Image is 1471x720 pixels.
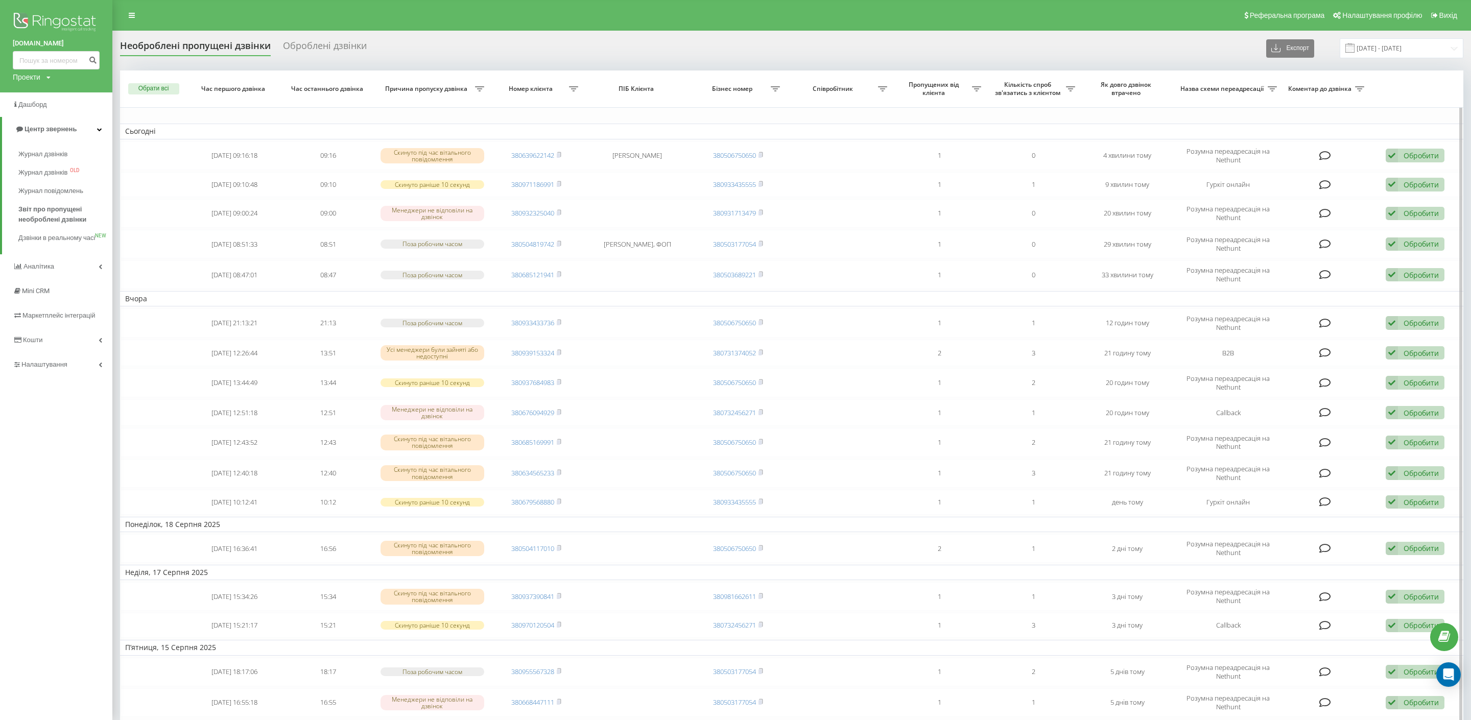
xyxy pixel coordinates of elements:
[892,172,986,197] td: 1
[281,230,375,258] td: 08:51
[381,667,484,676] div: Поза робочим часом
[1404,378,1439,388] div: Обробити
[986,141,1080,170] td: 0
[713,318,756,327] a: 380506750650
[511,667,554,676] a: 380955567328
[281,613,375,638] td: 15:21
[1080,658,1174,686] td: 5 днів тому
[1174,308,1282,337] td: Розумна переадресація на Nethunt
[511,348,554,357] a: 380939153324
[986,688,1080,717] td: 1
[18,229,112,247] a: Дзвінки в реальному часіNEW
[281,658,375,686] td: 18:17
[511,270,554,279] a: 380685121941
[1174,368,1282,397] td: Розумна переадресація на Nethunt
[281,582,375,611] td: 15:34
[22,311,96,319] span: Маркетплейс інтеграцій
[281,399,375,426] td: 12:51
[1174,613,1282,638] td: Callback
[120,565,1463,580] td: Неділя, 17 Серпня 2025
[197,85,272,93] span: Час першого дзвінка
[986,399,1080,426] td: 1
[713,378,756,387] a: 380506750650
[1080,230,1174,258] td: 29 хвилин тому
[1439,11,1457,19] span: Вихід
[892,230,986,258] td: 1
[187,199,281,228] td: [DATE] 09:00:24
[18,167,67,178] span: Журнал дзвінків
[511,544,554,553] a: 380504117010
[13,51,100,69] input: Пошук за номером
[511,180,554,189] a: 380971186991
[1080,141,1174,170] td: 4 хвилини тому
[187,340,281,367] td: [DATE] 12:26:44
[2,117,112,141] a: Центр звернень
[281,368,375,397] td: 13:44
[892,308,986,337] td: 1
[25,125,77,133] span: Центр звернень
[594,85,681,93] span: ПІБ Клієнта
[281,141,375,170] td: 09:16
[1174,582,1282,611] td: Розумна переадресація на Nethunt
[511,698,554,707] a: 380668447111
[1404,318,1439,328] div: Обробити
[281,490,375,515] td: 10:12
[986,340,1080,367] td: 3
[381,589,484,604] div: Скинуто під час вітального повідомлення
[13,72,40,82] div: Проекти
[22,287,50,295] span: Mini CRM
[1404,667,1439,677] div: Обробити
[991,81,1066,97] span: Кількість спроб зв'язатись з клієнтом
[1080,613,1174,638] td: 3 дні тому
[1404,270,1439,280] div: Обробити
[892,534,986,563] td: 2
[892,582,986,611] td: 1
[713,408,756,417] a: 380732456271
[1080,459,1174,488] td: 21 годину тому
[1080,582,1174,611] td: 3 дні тому
[1342,11,1422,19] span: Налаштування профілю
[1080,260,1174,289] td: 33 хвилини тому
[986,582,1080,611] td: 1
[1174,658,1282,686] td: Розумна переадресація на Nethunt
[13,38,100,49] a: [DOMAIN_NAME]
[187,141,281,170] td: [DATE] 09:16:18
[381,319,484,327] div: Поза робочим часом
[1266,39,1314,58] button: Експорт
[511,620,554,630] a: 380970120504
[187,308,281,337] td: [DATE] 21:13:21
[1080,308,1174,337] td: 12 годин тому
[283,40,367,56] div: Оброблені дзвінки
[281,340,375,367] td: 13:51
[1174,459,1282,488] td: Розумна переадресація на Nethunt
[713,239,756,249] a: 380503177054
[713,180,756,189] a: 380933435555
[187,658,281,686] td: [DATE] 18:17:06
[120,124,1463,139] td: Сьогодні
[187,399,281,426] td: [DATE] 12:51:18
[291,85,366,93] span: Час останнього дзвінка
[23,262,54,270] span: Аналiтика
[1174,428,1282,457] td: Розумна переадресація на Nethunt
[1174,141,1282,170] td: Розумна переадресація на Nethunt
[892,658,986,686] td: 1
[986,230,1080,258] td: 0
[187,688,281,717] td: [DATE] 16:55:18
[1080,172,1174,197] td: 9 хвилин тому
[1404,151,1439,160] div: Обробити
[281,459,375,488] td: 12:40
[1404,698,1439,707] div: Обробити
[986,613,1080,638] td: 3
[18,101,47,108] span: Дашборд
[1090,81,1166,97] span: Як довго дзвінок втрачено
[713,438,756,447] a: 380506750650
[713,151,756,160] a: 380506750650
[892,368,986,397] td: 1
[1080,534,1174,563] td: 2 дні тому
[986,534,1080,563] td: 1
[511,592,554,601] a: 380937390841
[1404,180,1439,189] div: Обробити
[1404,408,1439,418] div: Обробити
[986,199,1080,228] td: 0
[1174,399,1282,426] td: Callback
